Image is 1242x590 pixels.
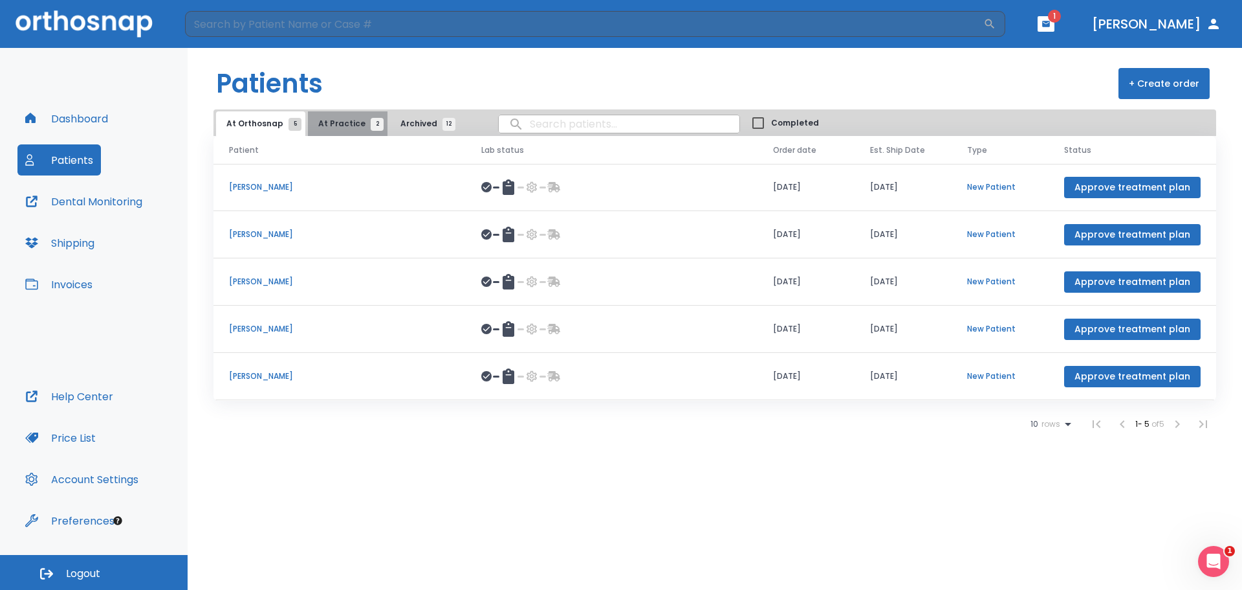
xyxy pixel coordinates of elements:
[773,144,816,156] span: Order date
[16,10,153,37] img: Orthosnap
[870,144,925,156] span: Est. Ship Date
[17,186,150,217] button: Dental Monitoring
[229,323,450,335] p: [PERSON_NAME]
[481,144,524,156] span: Lab status
[1118,68,1210,99] button: + Create order
[17,269,100,300] button: Invoices
[855,306,952,353] td: [DATE]
[17,227,102,258] button: Shipping
[855,258,952,306] td: [DATE]
[967,276,1033,288] p: New Patient
[967,181,1033,193] p: New Patient
[855,353,952,400] td: [DATE]
[1198,546,1229,577] iframe: Intercom live chat
[229,144,259,156] span: Patient
[17,464,146,495] button: Account Settings
[1151,418,1164,429] span: of 5
[318,118,377,130] span: At Practice
[1064,224,1201,245] button: Approve treatment plan
[967,370,1033,382] p: New Patient
[1038,420,1060,429] span: rows
[289,118,301,131] span: 5
[229,370,450,382] p: [PERSON_NAME]
[967,323,1033,335] p: New Patient
[1064,319,1201,340] button: Approve treatment plan
[757,211,855,258] td: [DATE]
[229,276,450,288] p: [PERSON_NAME]
[226,118,295,130] span: At Orthosnap
[771,117,819,129] span: Completed
[1064,366,1201,387] button: Approve treatment plan
[499,111,739,137] input: search
[855,211,952,258] td: [DATE]
[400,118,449,130] span: Archived
[967,229,1033,240] p: New Patient
[1087,12,1226,36] button: [PERSON_NAME]
[855,164,952,211] td: [DATE]
[1048,10,1061,23] span: 1
[112,515,124,527] div: Tooltip anchor
[229,229,450,240] p: [PERSON_NAME]
[17,381,121,412] button: Help Center
[967,144,987,156] span: Type
[371,118,384,131] span: 2
[1064,144,1091,156] span: Status
[757,258,855,306] td: [DATE]
[1030,420,1038,429] span: 10
[17,422,103,453] button: Price List
[185,11,983,37] input: Search by Patient Name or Case #
[1064,177,1201,198] button: Approve treatment plan
[1225,546,1235,556] span: 1
[229,181,450,193] p: [PERSON_NAME]
[17,505,122,536] button: Preferences
[1064,271,1201,293] button: Approve treatment plan
[216,111,462,136] div: tabs
[757,306,855,353] td: [DATE]
[757,164,855,211] td: [DATE]
[17,144,101,176] button: Patients
[757,353,855,400] td: [DATE]
[17,103,116,134] button: Dashboard
[1135,418,1151,429] span: 1 - 5
[442,118,455,131] span: 12
[216,64,323,103] h1: Patients
[66,567,100,581] span: Logout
